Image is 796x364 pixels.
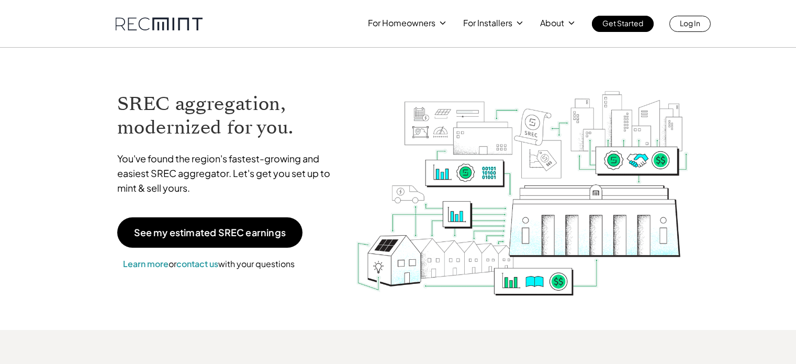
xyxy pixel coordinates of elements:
[176,258,218,269] a: contact us
[355,63,689,299] img: RECmint value cycle
[117,217,302,248] a: See my estimated SREC earnings
[123,258,169,269] a: Learn more
[669,16,711,32] a: Log In
[117,151,340,195] p: You've found the region's fastest-growing and easiest SREC aggregator. Let's get you set up to mi...
[602,16,643,30] p: Get Started
[540,16,564,30] p: About
[134,228,286,237] p: See my estimated SREC earnings
[463,16,512,30] p: For Installers
[117,92,340,139] h1: SREC aggregation, modernized for you.
[117,257,300,271] p: or with your questions
[368,16,435,30] p: For Homeowners
[680,16,700,30] p: Log In
[592,16,654,32] a: Get Started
